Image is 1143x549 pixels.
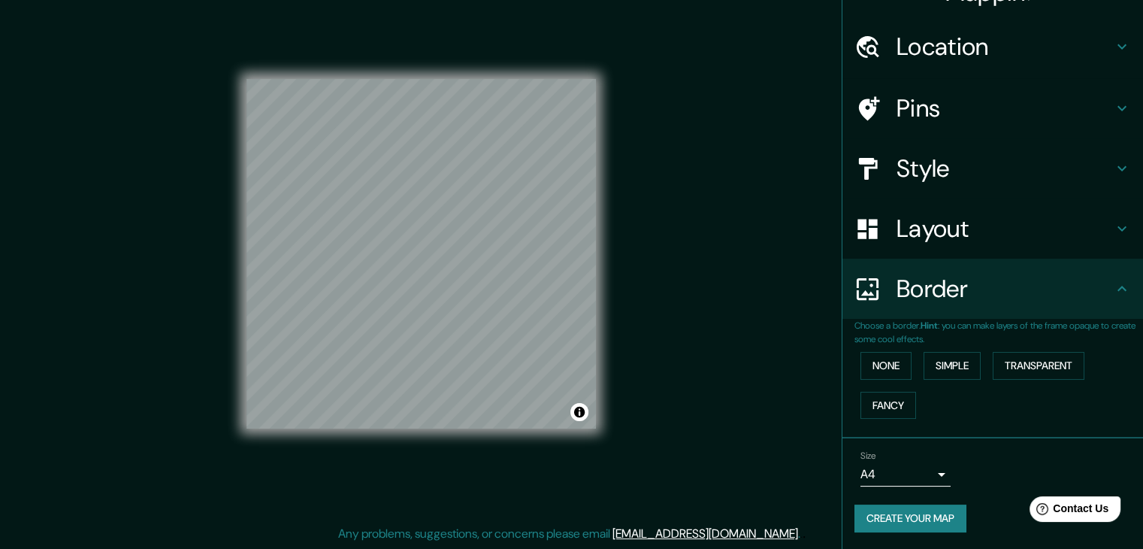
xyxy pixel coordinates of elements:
h4: Pins [897,93,1113,123]
div: Location [842,17,1143,77]
button: None [860,352,912,380]
label: Size [860,450,876,463]
div: Border [842,259,1143,319]
iframe: Help widget launcher [1009,490,1126,532]
div: Layout [842,199,1143,259]
p: Choose a border. : you can make layers of the frame opaque to create some cool effects. [854,319,1143,346]
canvas: Map [246,79,596,429]
div: A4 [860,463,951,487]
button: Simple [924,352,981,380]
button: Create your map [854,505,966,532]
div: . [803,525,806,543]
p: Any problems, suggestions, or concerns please email . [338,525,800,543]
h4: Style [897,153,1113,184]
div: Style [842,138,1143,199]
b: Hint [921,320,938,332]
h4: Border [897,274,1113,304]
button: Toggle attribution [570,403,588,421]
a: [EMAIL_ADDRESS][DOMAIN_NAME] [612,526,798,541]
button: Fancy [860,392,916,420]
h4: Layout [897,214,1113,244]
button: Transparent [993,352,1084,380]
div: Pins [842,78,1143,138]
div: . [800,525,803,543]
h4: Location [897,32,1113,62]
